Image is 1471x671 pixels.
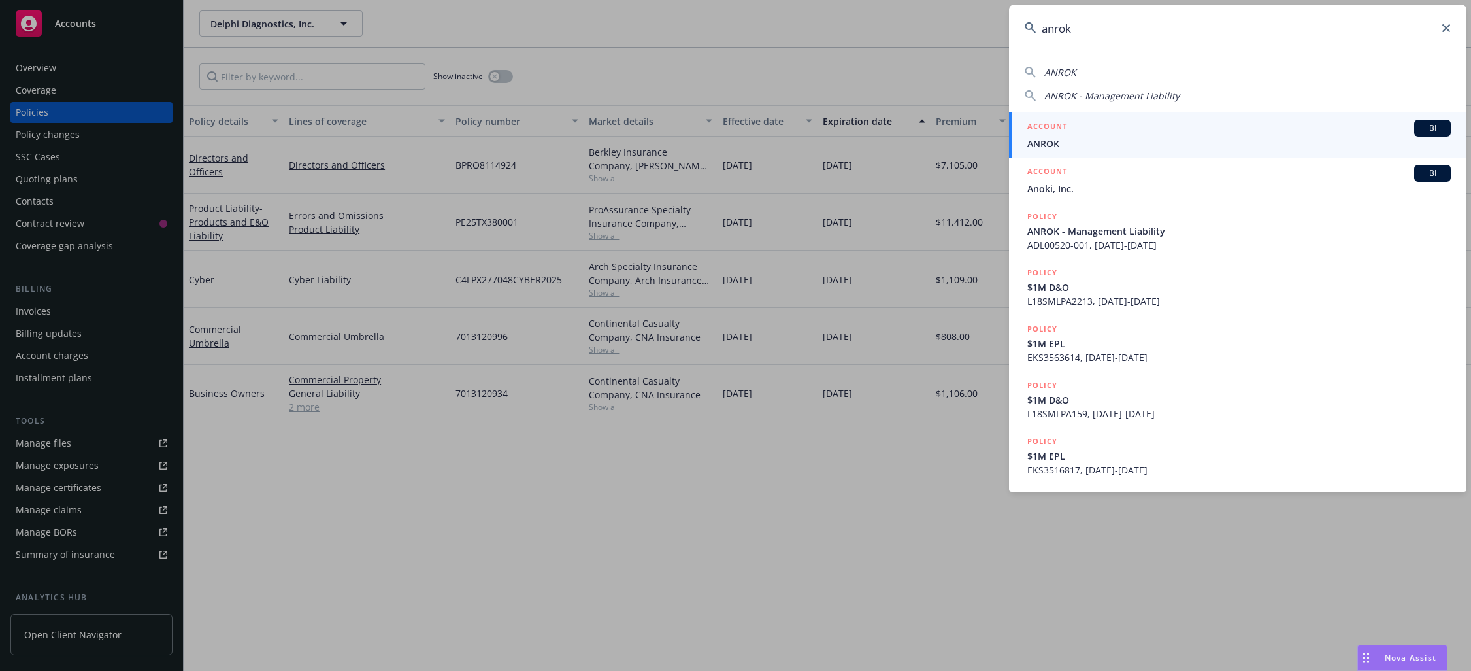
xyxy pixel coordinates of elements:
[1385,652,1436,663] span: Nova Assist
[1009,5,1466,52] input: Search...
[1357,645,1447,671] button: Nova Assist
[1419,167,1446,179] span: BI
[1027,294,1451,308] span: L18SMLPA2213, [DATE]-[DATE]
[1009,158,1466,203] a: ACCOUNTBIAnoki, Inc.
[1027,351,1451,364] span: EKS3563614, [DATE]-[DATE]
[1027,379,1057,392] h5: POLICY
[1027,182,1451,196] span: Anoki, Inc.
[1009,428,1466,484] a: POLICY$1M EPLEKS3516817, [DATE]-[DATE]
[1009,203,1466,259] a: POLICYANROK - Management LiabilityADL00520-001, [DATE]-[DATE]
[1027,266,1057,279] h5: POLICY
[1027,463,1451,477] span: EKS3516817, [DATE]-[DATE]
[1358,645,1374,670] div: Drag to move
[1027,393,1451,407] span: $1M D&O
[1009,259,1466,315] a: POLICY$1M D&OL18SMLPA2213, [DATE]-[DATE]
[1027,137,1451,150] span: ANROK
[1044,66,1076,78] span: ANROK
[1027,407,1451,421] span: L18SMLPA159, [DATE]-[DATE]
[1009,371,1466,428] a: POLICY$1M D&OL18SMLPA159, [DATE]-[DATE]
[1009,112,1466,158] a: ACCOUNTBIANROK
[1027,449,1451,463] span: $1M EPL
[1027,120,1067,135] h5: ACCOUNT
[1027,281,1451,294] span: $1M D&O
[1419,122,1446,134] span: BI
[1009,315,1466,371] a: POLICY$1M EPLEKS3563614, [DATE]-[DATE]
[1027,322,1057,335] h5: POLICY
[1027,435,1057,448] h5: POLICY
[1044,90,1180,102] span: ANROK - Management Liability
[1027,210,1057,223] h5: POLICY
[1027,238,1451,252] span: ADL00520-001, [DATE]-[DATE]
[1027,165,1067,181] h5: ACCOUNT
[1027,337,1451,351] span: $1M EPL
[1027,224,1451,238] span: ANROK - Management Liability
